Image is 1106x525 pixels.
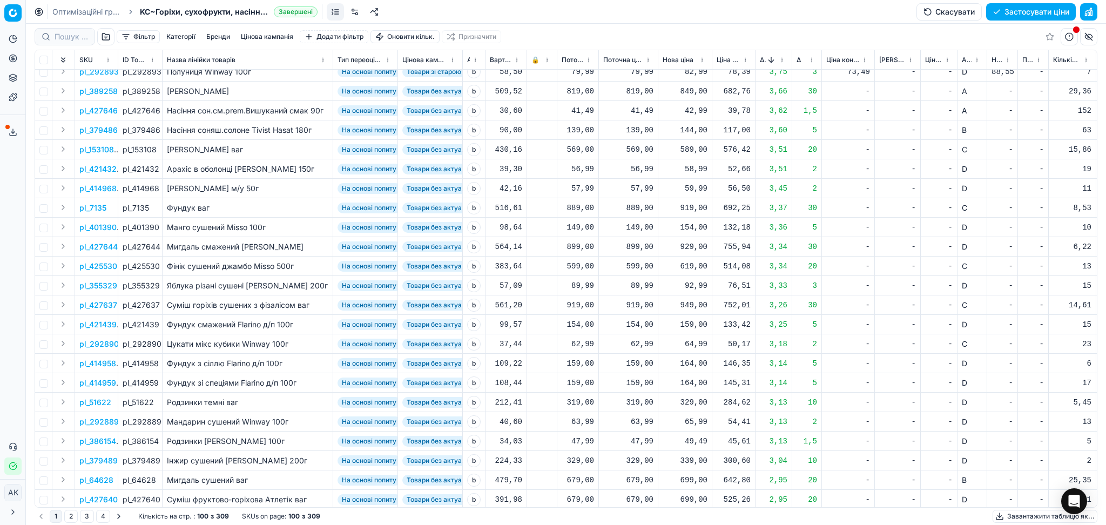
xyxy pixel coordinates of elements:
button: pl_153108 [79,144,114,155]
div: 589,00 [663,144,707,155]
span: Назва лінійки товарів [167,56,235,64]
div: - [826,222,870,233]
div: 117,00 [717,125,751,136]
span: [PERSON_NAME] за 7 днів [879,56,905,64]
span: Ціна з плановою націнкою [717,56,740,64]
button: Expand [57,337,70,350]
p: pl_386154 [79,436,116,447]
div: pl_7135 [123,203,158,213]
p: pl_427644 [79,241,118,252]
button: pl_414968 [79,183,117,194]
div: 919,00 [663,203,707,213]
span: На основі попиту [338,105,401,116]
div: 3,45 [760,183,787,194]
button: Go to next page [112,510,125,523]
strong: 309 [307,512,320,521]
div: 3,66 [760,86,787,97]
div: - [826,105,870,116]
button: pl_389258 [79,86,118,97]
div: 149,00 [603,222,653,233]
span: b [467,240,481,253]
div: - [826,164,870,174]
button: Expand [57,181,70,194]
button: Expand [57,201,70,214]
button: Expand [57,162,70,175]
div: 152 [1053,105,1091,116]
button: Expand [57,454,70,467]
div: pl_292893 [123,66,158,77]
span: ID Товарної лінійки [123,56,147,64]
div: 576,42 [717,144,751,155]
span: b [467,104,481,117]
strong: 309 [216,512,229,521]
span: KC~Горіхи, сухофрукти, насіння - tier_1 [140,6,269,17]
div: 3,75 [760,66,787,77]
button: pl_427640 [79,494,118,505]
span: b [467,85,481,98]
span: На основі попиту [338,222,401,233]
span: Товари без актуального моніторингу [402,222,528,233]
span: Тип переоцінки [338,56,382,64]
p: pl_7135 [79,203,106,213]
button: Категорії [162,30,200,43]
div: - [992,222,1013,233]
div: 509,52 [490,86,522,97]
button: pl_379489 [79,455,118,466]
span: b [467,221,481,234]
div: 20 [797,144,817,155]
div: - [925,183,953,194]
button: Завантажити таблицю як... [993,510,1097,523]
div: 56,50 [717,183,751,194]
div: - [1022,144,1044,155]
button: 4 [96,510,110,523]
div: 144,00 [663,125,707,136]
div: 3,51 [760,164,787,174]
div: 889,00 [603,203,653,213]
span: b [467,201,481,214]
div: Манго сушений Misso 100г [167,222,328,233]
div: [PERSON_NAME] [167,86,328,97]
button: Expand [57,220,70,233]
div: A [962,105,982,116]
div: 39,30 [490,164,522,174]
div: D [962,66,982,77]
div: - [992,125,1013,136]
button: pl_379486 [79,125,118,136]
div: - [1022,203,1044,213]
div: 90,00 [490,125,522,136]
button: Expand all [57,53,70,66]
button: 1 [50,510,62,523]
span: Вартість [490,56,511,64]
p: pl_355329 [79,280,117,291]
div: - [879,66,916,77]
span: 🔒 [531,56,539,64]
div: pl_389258 [123,86,158,97]
span: Атрибут товару [467,56,470,64]
span: На основі попиту [338,66,401,77]
div: 3,62 [760,105,787,116]
p: pl_421432 [79,164,117,174]
button: Expand [57,473,70,486]
button: Додати фільтр [300,30,368,43]
div: - [879,164,916,174]
span: На основі попиту [338,125,401,136]
div: D [962,164,982,174]
div: 569,00 [562,144,594,155]
button: Expand [57,298,70,311]
div: - [879,222,916,233]
button: pl_51622 [79,397,111,408]
div: 57,99 [603,183,653,194]
div: - [879,203,916,213]
div: 3,60 [760,125,787,136]
span: b [467,65,481,78]
div: - [992,144,1013,155]
span: Ціна конкурента (Сільпо) [826,56,859,64]
div: - [1022,66,1044,77]
p: pl_292889 [79,416,119,427]
span: Товари без актуального моніторингу [402,164,528,174]
div: - [925,105,953,116]
div: - [1022,105,1044,116]
button: pl_414959 [79,378,116,388]
div: A [962,86,982,97]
